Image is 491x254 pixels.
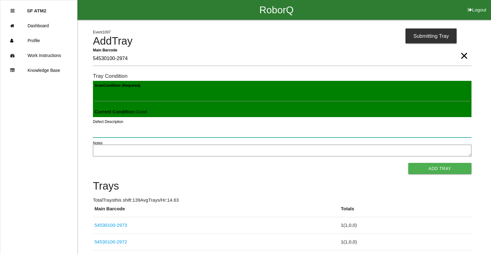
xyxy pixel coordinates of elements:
[27,3,46,13] p: SF ATM2
[93,48,117,52] b: Main Barcode
[0,33,77,48] a: Profile
[339,217,471,234] td: 1 ( 1 , 0 , 0 )
[93,205,339,217] th: Main Barcode
[11,3,15,18] div: Close
[93,73,471,79] h6: Tray Condition
[93,197,471,204] p: Total Trays this shift: 139 Avg Trays /Hr: 14.63
[93,140,103,146] label: Notes
[0,63,77,78] a: Knowledge Base
[93,180,471,192] h4: Trays
[0,48,77,63] a: Work Instructions
[339,205,471,217] th: Totals
[94,222,127,228] a: 54530100-2973
[94,239,127,244] a: 54530100-2972
[460,43,468,56] span: Clear Input
[93,30,111,34] span: Event 1097
[93,119,123,125] label: Defect Description
[94,83,140,88] b: Scan Condition (Required)
[0,18,77,33] a: Dashboard
[93,35,471,47] h4: Add Tray
[93,52,471,66] input: Required
[94,109,147,114] span: : Good
[406,28,457,43] div: Submitting Tray
[339,234,471,250] td: 1 ( 1 , 0 , 0 )
[94,109,134,114] b: Current Condition
[408,163,471,174] button: Add Tray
